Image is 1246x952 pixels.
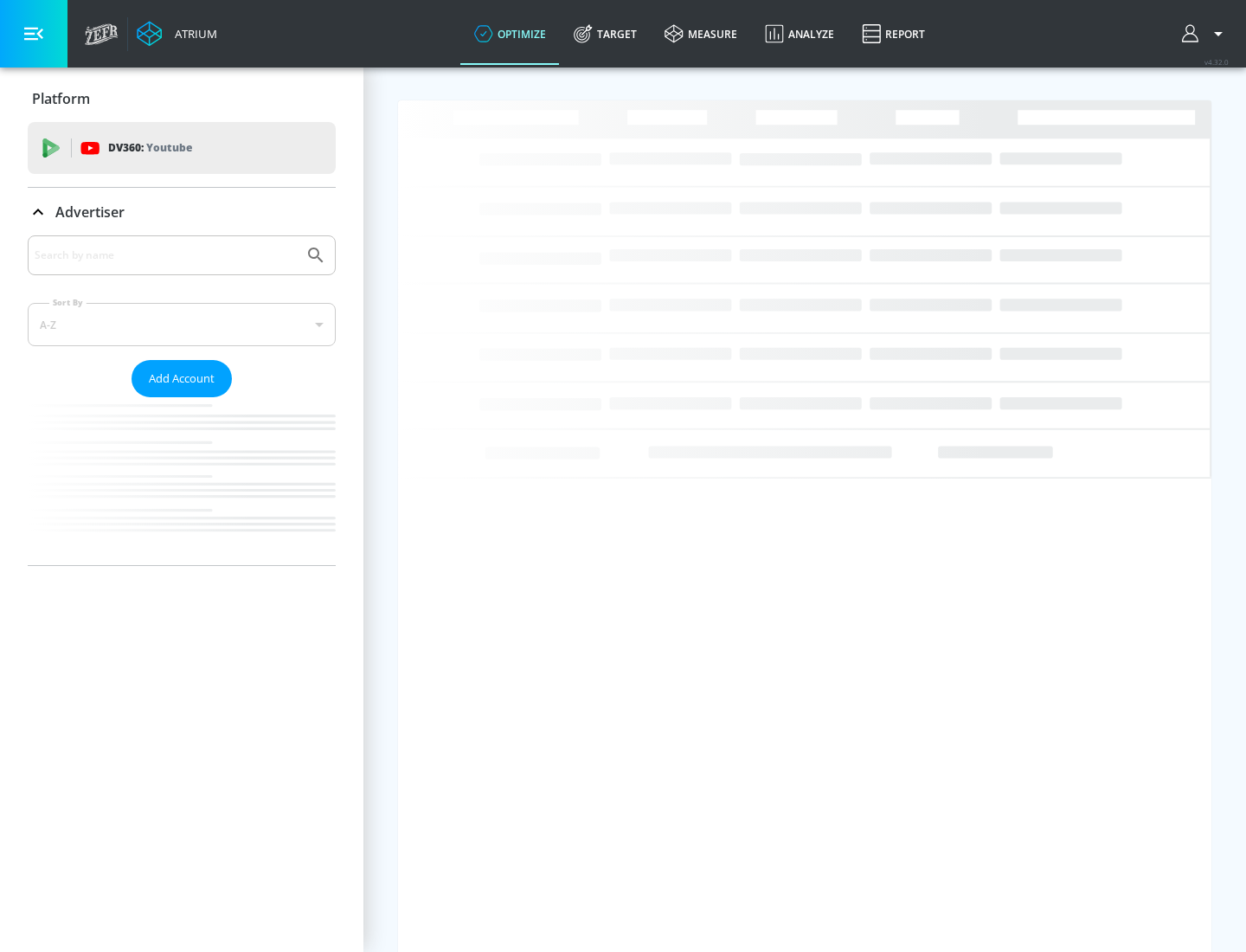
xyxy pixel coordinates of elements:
[651,3,751,65] a: measure
[751,3,848,65] a: Analyze
[55,203,125,222] p: Advertiser
[35,244,297,267] input: Search by name
[132,360,232,397] button: Add Account
[168,26,217,42] div: Atrium
[560,3,651,65] a: Target
[28,303,336,346] div: A-Z
[28,235,336,565] div: Advertiser
[28,74,336,123] div: Platform
[848,3,939,65] a: Report
[460,3,560,65] a: optimize
[1204,57,1229,67] span: v 4.32.0
[28,188,336,236] div: Advertiser
[108,138,192,158] p: DV360:
[28,397,336,565] nav: list of Advertiser
[32,89,90,108] p: Platform
[149,369,215,389] span: Add Account
[146,138,192,157] p: Youtube
[137,21,217,47] a: Atrium
[28,122,336,174] div: DV360: Youtube
[49,297,87,308] label: Sort By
